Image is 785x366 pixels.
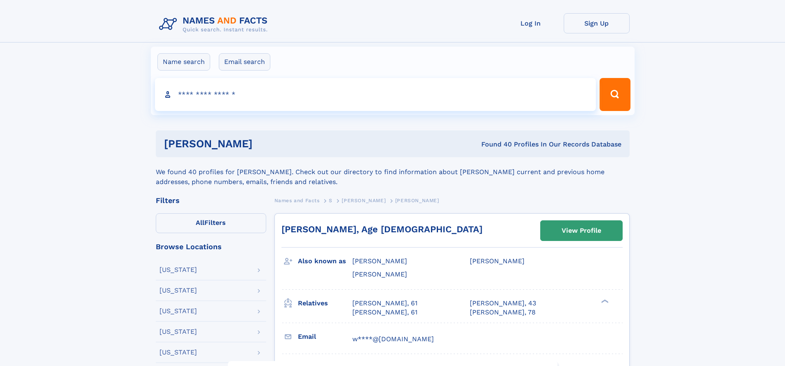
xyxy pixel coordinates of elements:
[352,299,417,308] a: [PERSON_NAME], 61
[298,296,352,310] h3: Relatives
[157,53,210,71] label: Name search
[562,221,601,240] div: View Profile
[367,140,621,149] div: Found 40 Profiles In Our Records Database
[541,221,622,241] a: View Profile
[599,298,609,304] div: ❯
[159,267,197,273] div: [US_STATE]
[274,195,320,205] a: Names and Facts
[470,257,525,265] span: [PERSON_NAME]
[498,13,564,33] a: Log In
[352,308,417,317] a: [PERSON_NAME], 61
[156,213,266,233] label: Filters
[600,78,630,111] button: Search Button
[352,270,407,278] span: [PERSON_NAME]
[298,254,352,268] h3: Also known as
[342,195,386,205] a: [PERSON_NAME]
[164,139,367,149] h1: [PERSON_NAME]
[159,328,197,335] div: [US_STATE]
[281,224,483,234] a: [PERSON_NAME], Age [DEMOGRAPHIC_DATA]
[470,308,536,317] a: [PERSON_NAME], 78
[156,197,266,204] div: Filters
[219,53,270,71] label: Email search
[329,198,333,203] span: S
[329,195,333,205] a: S
[156,13,274,35] img: Logo Names and Facts
[155,78,596,111] input: search input
[156,243,266,250] div: Browse Locations
[470,299,536,308] a: [PERSON_NAME], 43
[564,13,630,33] a: Sign Up
[196,219,204,227] span: All
[298,330,352,344] h3: Email
[156,157,630,187] div: We found 40 profiles for [PERSON_NAME]. Check out our directory to find information about [PERSON...
[159,287,197,294] div: [US_STATE]
[342,198,386,203] span: [PERSON_NAME]
[352,257,407,265] span: [PERSON_NAME]
[159,308,197,314] div: [US_STATE]
[395,198,439,203] span: [PERSON_NAME]
[159,349,197,356] div: [US_STATE]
